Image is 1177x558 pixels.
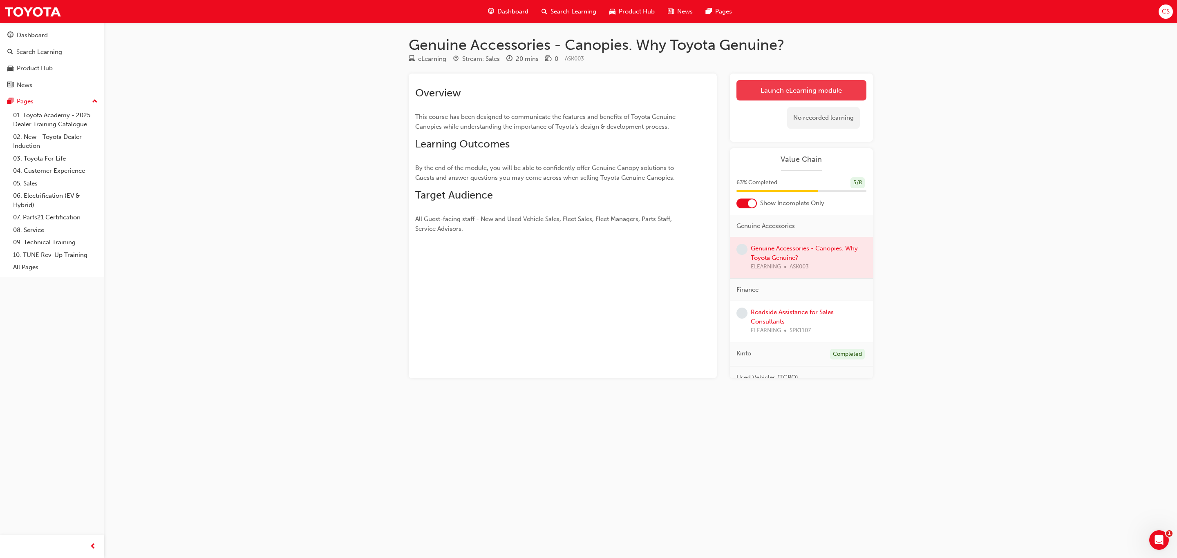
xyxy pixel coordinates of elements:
span: Overview [415,87,461,99]
div: Completed [830,349,865,360]
a: 04. Customer Experience [10,165,101,177]
div: No recorded learning [787,107,860,129]
div: 0 [555,54,558,64]
button: Pages [3,94,101,109]
span: Dashboard [497,7,528,16]
span: Learning resource code [565,55,584,62]
span: SPK1107 [790,326,811,335]
a: News [3,78,101,93]
span: search-icon [542,7,547,17]
span: CS [1162,7,1170,16]
h1: Genuine Accessories - Canopies. Why Toyota Genuine? [409,36,873,54]
a: 08. Service [10,224,101,237]
div: eLearning [418,54,446,64]
span: By the end of the module, you will be able to confidently offer Genuine Canopy solutions to Guest... [415,164,676,181]
a: 10. TUNE Rev-Up Training [10,249,101,261]
span: news-icon [668,7,674,17]
span: News [677,7,693,16]
a: Dashboard [3,28,101,43]
span: pages-icon [706,7,712,17]
div: 5 / 8 [850,177,865,188]
iframe: Intercom live chat [1149,530,1169,550]
button: DashboardSearch LearningProduct HubNews [3,26,101,94]
a: guage-iconDashboard [481,3,535,20]
span: Target Audience [415,189,493,201]
a: 07. Parts21 Certification [10,211,101,224]
a: Launch eLearning module [736,80,866,100]
span: Product Hub [619,7,655,16]
span: car-icon [7,65,13,72]
div: News [17,80,32,90]
a: car-iconProduct Hub [603,3,661,20]
a: 09. Technical Training [10,236,101,249]
span: Genuine Accessories [736,221,795,231]
a: 03. Toyota For Life [10,152,101,165]
span: pages-icon [7,98,13,105]
a: Product Hub [3,61,101,76]
span: news-icon [7,82,13,89]
span: up-icon [92,96,98,107]
span: learningRecordVerb_NONE-icon [736,244,747,255]
span: ELEARNING [751,326,781,335]
div: Stream: Sales [462,54,500,64]
span: Kinto [736,349,751,358]
div: Product Hub [17,64,53,73]
a: 02. New - Toyota Dealer Induction [10,131,101,152]
img: Trak [4,2,61,21]
a: All Pages [10,261,101,274]
span: clock-icon [506,56,512,63]
div: Search Learning [16,47,62,57]
div: Stream [453,54,500,64]
span: Learning Outcomes [415,138,510,150]
span: learningResourceType_ELEARNING-icon [409,56,415,63]
span: car-icon [609,7,615,17]
span: guage-icon [7,32,13,39]
a: 01. Toyota Academy - 2025 Dealer Training Catalogue [10,109,101,131]
a: Roadside Assistance for Sales Consultants [751,308,834,325]
div: Duration [506,54,539,64]
a: pages-iconPages [699,3,738,20]
span: This course has been designed to communicate the features and benefits of Toyota Genuine Canopies... [415,113,677,130]
a: 06. Electrification (EV & Hybrid) [10,190,101,211]
div: Dashboard [17,31,48,40]
span: Search Learning [550,7,596,16]
span: learningRecordVerb_NONE-icon [736,308,747,319]
button: CS [1159,4,1173,19]
div: 20 mins [516,54,539,64]
span: money-icon [545,56,551,63]
span: 63 % Completed [736,178,777,187]
span: prev-icon [90,542,96,552]
a: news-iconNews [661,3,699,20]
div: Type [409,54,446,64]
div: Pages [17,97,34,106]
span: Pages [715,7,732,16]
span: Show Incomplete Only [760,199,824,208]
a: search-iconSearch Learning [535,3,603,20]
div: Price [545,54,558,64]
span: guage-icon [488,7,494,17]
a: Search Learning [3,45,101,60]
a: 05. Sales [10,177,101,190]
span: All Guest-facing staff - New and Used Vehicle Sales, Fleet Sales, Fleet Managers, Parts Staff, Se... [415,215,674,232]
span: Used Vehicles (TCPO) [736,373,798,382]
span: Finance [736,285,759,295]
span: 1 [1166,530,1173,537]
span: target-icon [453,56,459,63]
a: Value Chain [736,155,866,164]
span: search-icon [7,49,13,56]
